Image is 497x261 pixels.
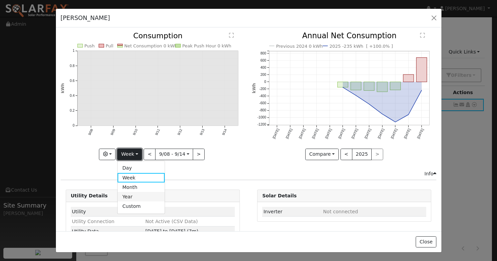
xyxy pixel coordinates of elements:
circle: onclick="" [381,113,384,115]
h5: [PERSON_NAME] [61,14,110,22]
text: [DATE] [403,128,412,139]
circle: onclick="" [407,113,410,116]
text: 9/10 [132,128,138,136]
text: [DATE] [416,128,424,139]
text: 9/14 [221,128,227,136]
text: 0 [73,124,75,128]
rect: onclick="" [364,82,374,90]
a: Week [118,173,165,182]
span: [DATE] to [DATE] (7m) [145,229,198,234]
text: 9/11 [154,128,161,136]
text: [DATE] [285,128,293,139]
text:  [229,32,234,38]
text: kWh [60,83,65,93]
a: Custom [118,201,165,211]
text: [DATE] [298,128,306,139]
text: Annual Net Consumption [302,31,397,40]
text: 600 [261,59,266,62]
text: -1000 [257,116,266,119]
button: 2025 [352,149,372,160]
text: Peak Push Hour 0 kWh [182,43,231,48]
text: Net Consumption 0 kWh [124,43,177,48]
div: Info [424,170,437,177]
text: [DATE] [377,128,385,139]
text: 9/09 [110,128,116,136]
strong: Solar Details [262,193,296,198]
rect: onclick="" [390,82,401,90]
text: Consumption [133,31,183,40]
rect: onclick="" [403,74,414,82]
circle: onclick="" [355,94,357,97]
text: 0.6 [70,79,75,83]
text: [DATE] [325,128,333,139]
text: 0.8 [70,64,75,68]
text: 0.2 [70,109,75,112]
strong: Utility Details [71,193,108,198]
circle: onclick="" [394,121,397,124]
text: Pull [105,43,113,48]
button: > [193,149,205,160]
text: -800 [259,109,266,112]
span: ID: null, authorized: None [323,209,358,214]
rect: onclick="" [351,82,361,90]
text:  [420,32,425,38]
circle: onclick="" [368,103,371,106]
text: 9/12 [177,128,183,136]
text: Previous 2024 0 kWh [276,44,323,49]
span: ID: null, authorized: 09/17/25 [145,209,159,214]
text: 0 [264,80,266,84]
text: -400 [259,94,266,98]
td: Utility [71,207,144,217]
rect: onclick="" [377,82,388,92]
text: 1 [73,49,75,53]
button: Week [117,149,142,160]
rect: onclick="" [416,58,427,82]
text: Push [84,43,95,48]
circle: onclick="" [420,89,423,92]
text: 200 [261,73,266,77]
text: 2025 -235 kWh [ +100.0% ] [330,44,393,49]
text: [DATE] [338,128,346,139]
text: [DATE] [390,128,398,139]
span: Not Active (CSV Data) [145,219,198,224]
a: Year [118,192,165,201]
button: Compare [305,149,339,160]
text: 0.4 [70,94,75,97]
text: [DATE] [351,128,359,139]
text: -1200 [257,123,266,127]
text: 9/08 [87,128,94,136]
button: Close [416,236,436,248]
button: < [340,149,352,160]
text: 400 [261,66,266,69]
text: [DATE] [272,128,280,139]
text: -600 [259,102,266,105]
span: Utility Connection [72,219,115,224]
rect: onclick="" [338,82,348,87]
button: 9/08 - 9/14 [155,149,193,160]
a: Day [118,164,165,173]
text: -200 [259,87,266,91]
circle: onclick="" [341,86,344,89]
td: Utility Data [71,226,144,236]
text: 800 [261,51,266,55]
text: 9/13 [199,128,205,136]
text: [DATE] [311,128,319,139]
button: < [144,149,156,160]
a: Month [118,182,165,192]
text: [DATE] [364,128,372,139]
td: Inverter [262,207,322,217]
text: kWh [252,83,256,93]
